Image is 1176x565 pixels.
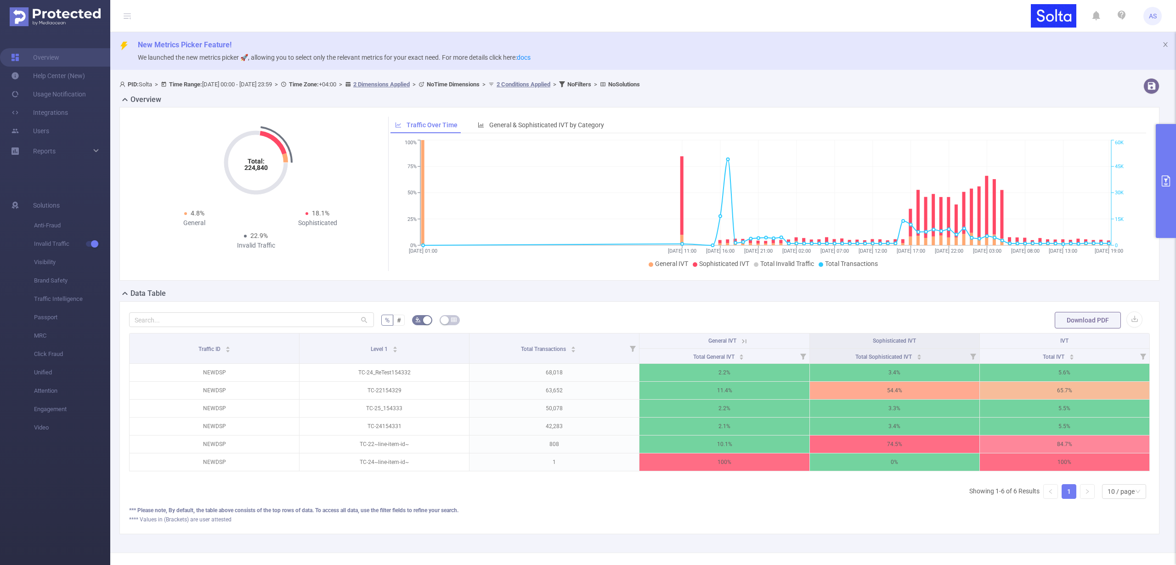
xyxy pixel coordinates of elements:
[810,400,979,417] p: 3.3%
[1062,485,1076,498] a: 1
[489,121,604,129] span: General & Sophisticated IVT by Category
[130,364,299,381] p: NEWDSP
[1060,338,1069,344] span: IVT
[130,288,166,299] h2: Data Table
[639,453,809,471] p: 100%
[34,400,110,418] span: Engagement
[1149,7,1157,25] span: AS
[480,81,488,88] span: >
[810,364,979,381] p: 3.4%
[371,346,389,352] span: Level 1
[708,338,736,344] span: General IVT
[128,81,139,88] b: PID:
[392,345,398,350] div: Sort
[152,81,161,88] span: >
[34,253,110,271] span: Visibility
[744,248,772,254] tspan: [DATE] 21:00
[225,345,230,348] i: icon: caret-up
[810,435,979,453] p: 74.5%
[395,122,401,128] i: icon: line-chart
[451,317,457,322] i: icon: table
[1069,356,1074,359] i: icon: caret-down
[312,209,329,217] span: 18.1%
[571,349,576,351] i: icon: caret-down
[1043,484,1058,499] li: Previous Page
[133,218,256,228] div: General
[130,418,299,435] p: NEWDSP
[980,364,1149,381] p: 5.6%
[300,382,469,399] p: TC-22154329
[1115,140,1124,146] tspan: 60K
[34,363,110,382] span: Unified
[393,345,398,348] i: icon: caret-up
[407,216,417,222] tspan: 25%
[639,400,809,417] p: 2.2%
[980,435,1149,453] p: 84.7%
[469,400,639,417] p: 50,078
[138,40,232,49] span: New Metrics Picker Feature!
[1115,243,1118,249] tspan: 0
[119,81,128,87] i: icon: user
[10,7,101,26] img: Protected Media
[969,484,1040,499] li: Showing 1-6 of 6 Results
[825,260,878,267] span: Total Transactions
[567,81,591,88] b: No Filters
[410,243,417,249] tspan: 0%
[980,400,1149,417] p: 5.5%
[393,349,398,351] i: icon: caret-down
[353,81,410,88] u: 2 Dimensions Applied
[639,418,809,435] p: 2.1%
[810,453,979,471] p: 0%
[34,235,110,253] span: Invalid Traffic
[198,346,222,352] span: Traffic ID
[739,353,744,356] i: icon: caret-up
[130,400,299,417] p: NEWDSP
[571,345,576,350] div: Sort
[626,333,639,363] i: Filter menu
[1062,484,1076,499] li: 1
[129,312,374,327] input: Search...
[33,196,60,215] span: Solutions
[407,164,417,169] tspan: 75%
[427,81,480,88] b: No Time Dimensions
[410,81,418,88] span: >
[300,364,469,381] p: TC-24_ReTest154332
[571,345,576,348] i: icon: caret-up
[469,453,639,471] p: 1
[934,248,963,254] tspan: [DATE] 22:00
[1048,489,1053,494] i: icon: left
[639,382,809,399] p: 11.4%
[639,435,809,453] p: 10.1%
[1011,248,1039,254] tspan: [DATE] 08:00
[699,260,749,267] span: Sophisticated IVT
[256,218,379,228] div: Sophisticated
[668,248,696,254] tspan: [DATE] 11:00
[706,248,734,254] tspan: [DATE] 16:00
[34,345,110,363] span: Click Fraud
[478,122,484,128] i: icon: bar-chart
[244,164,268,171] tspan: 224,840
[11,85,86,103] a: Usage Notification
[517,54,531,61] a: docs
[655,260,688,267] span: General IVT
[1043,354,1066,360] span: Total IVT
[191,209,204,217] span: 4.8%
[980,418,1149,435] p: 5.5%
[130,435,299,453] p: NEWDSP
[639,364,809,381] p: 2.2%
[739,356,744,359] i: icon: caret-down
[1162,40,1169,50] button: icon: close
[129,506,1150,514] div: *** Please note, By default, the table above consists of the top rows of data. To access all data...
[1085,489,1090,494] i: icon: right
[1095,248,1123,254] tspan: [DATE] 19:00
[1115,216,1124,222] tspan: 15K
[693,354,736,360] span: Total General IVT
[34,290,110,308] span: Traffic Intelligence
[980,453,1149,471] p: 100%
[591,81,600,88] span: >
[169,81,202,88] b: Time Range:
[34,327,110,345] span: MRC
[1080,484,1095,499] li: Next Page
[225,345,231,350] div: Sort
[407,121,458,129] span: Traffic Over Time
